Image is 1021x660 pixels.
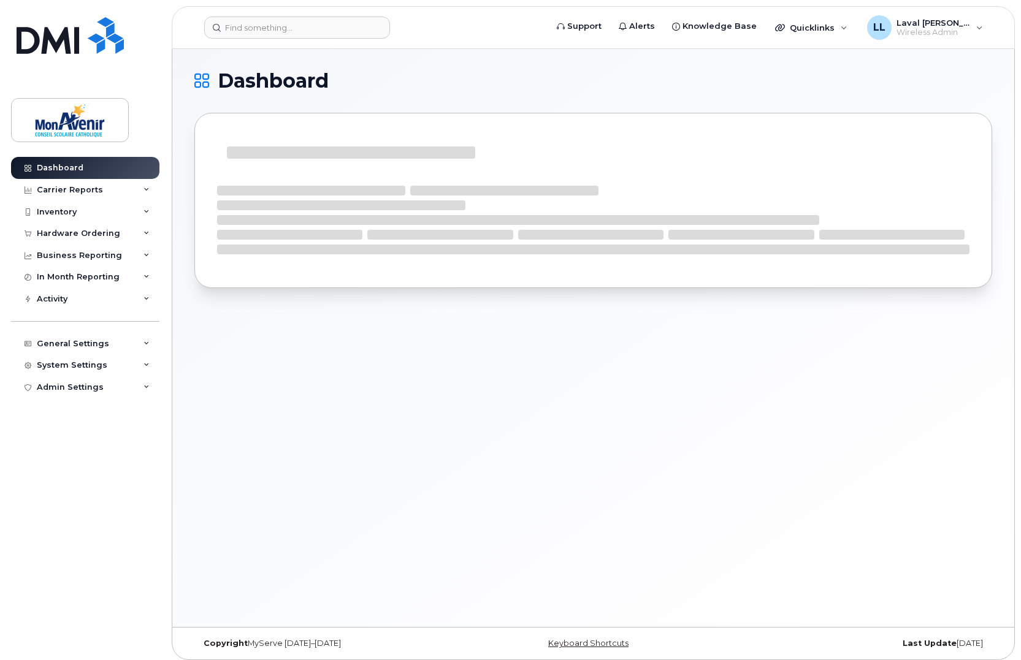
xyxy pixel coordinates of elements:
[218,72,329,90] span: Dashboard
[726,639,992,648] div: [DATE]
[548,639,629,648] a: Keyboard Shortcuts
[204,639,248,648] strong: Copyright
[194,639,461,648] div: MyServe [DATE]–[DATE]
[903,639,957,648] strong: Last Update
